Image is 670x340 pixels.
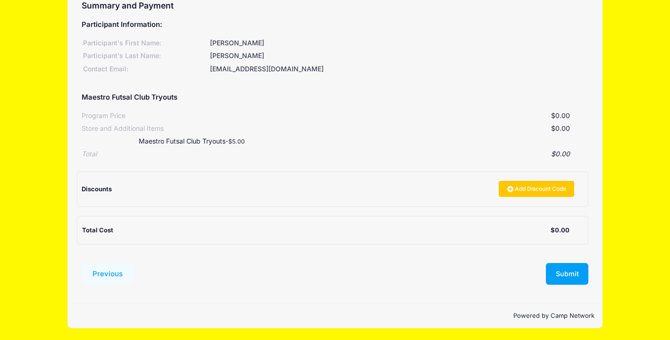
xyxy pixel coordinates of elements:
div: [EMAIL_ADDRESS][DOMAIN_NAME] [208,64,588,74]
div: [PERSON_NAME] [208,38,588,48]
h5: Participant Information: [82,21,589,29]
div: Maestro Futsal Club Tryouts [120,136,421,146]
div: Total [82,149,97,159]
span: Discounts [82,185,112,193]
div: Total Cost [82,226,551,235]
div: Contact Email: [82,64,209,74]
div: Program Price [82,111,126,121]
button: Submit [546,263,588,285]
div: Store and Additional Items [82,124,164,134]
button: Previous [82,263,134,285]
div: Participant's First Name: [82,38,209,48]
div: $0.00 [164,124,570,134]
a: Add Discount Code [499,181,574,197]
h3: Summary and Payment [82,0,589,10]
div: [PERSON_NAME] [208,51,588,61]
span: $0.00 [551,111,570,119]
p: Powered by Camp Network [75,311,595,321]
div: $0.00 [97,149,570,159]
div: Participant's Last Name: [82,51,209,61]
h5: Maestro Futsal Club Tryouts [82,93,177,102]
div: $0.00 [551,226,569,235]
small: -$5.00 [226,138,245,145]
